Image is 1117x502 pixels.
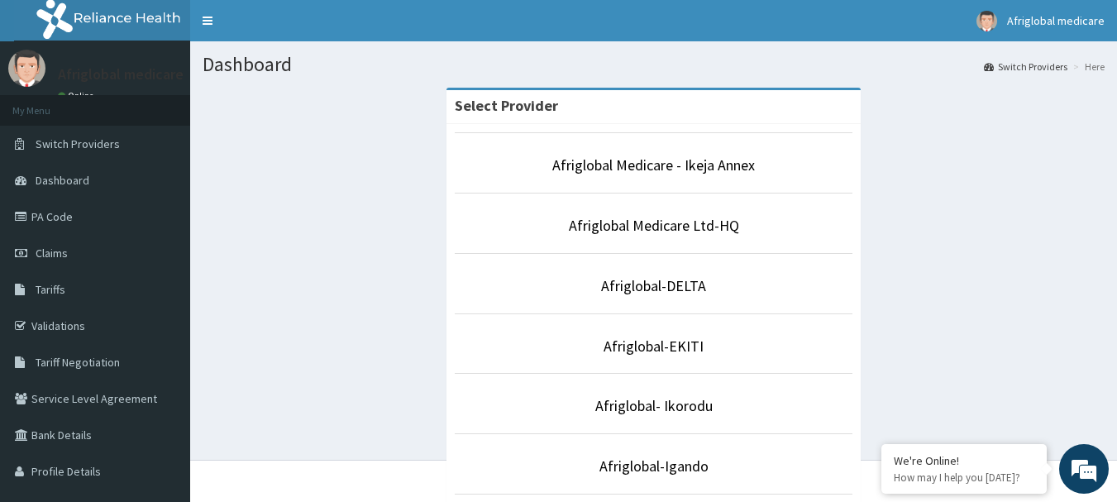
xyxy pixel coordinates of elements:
img: User Image [976,11,997,31]
li: Here [1069,60,1105,74]
a: Afriglobal- Ikorodu [595,396,713,415]
a: Afriglobal-DELTA [601,276,706,295]
a: Afriglobal Medicare - Ikeja Annex [552,155,755,175]
span: Dashboard [36,173,89,188]
a: Switch Providers [984,60,1067,74]
a: Afriglobal-Igando [599,457,709,476]
a: Afriglobal Medicare Ltd-HQ [569,216,739,235]
div: We're Online! [894,453,1034,468]
img: User Image [8,50,45,87]
span: Claims [36,246,68,261]
span: Afriglobal medicare [1007,13,1105,28]
p: How may I help you today? [894,471,1034,485]
strong: Select Provider [455,96,558,115]
span: Switch Providers [36,136,120,151]
span: Tariffs [36,282,65,297]
a: Afriglobal-EKITI [604,337,704,356]
span: Tariff Negotiation [36,355,120,370]
h1: Dashboard [203,54,1105,75]
p: Afriglobal medicare [58,67,184,82]
a: Online [58,90,98,102]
